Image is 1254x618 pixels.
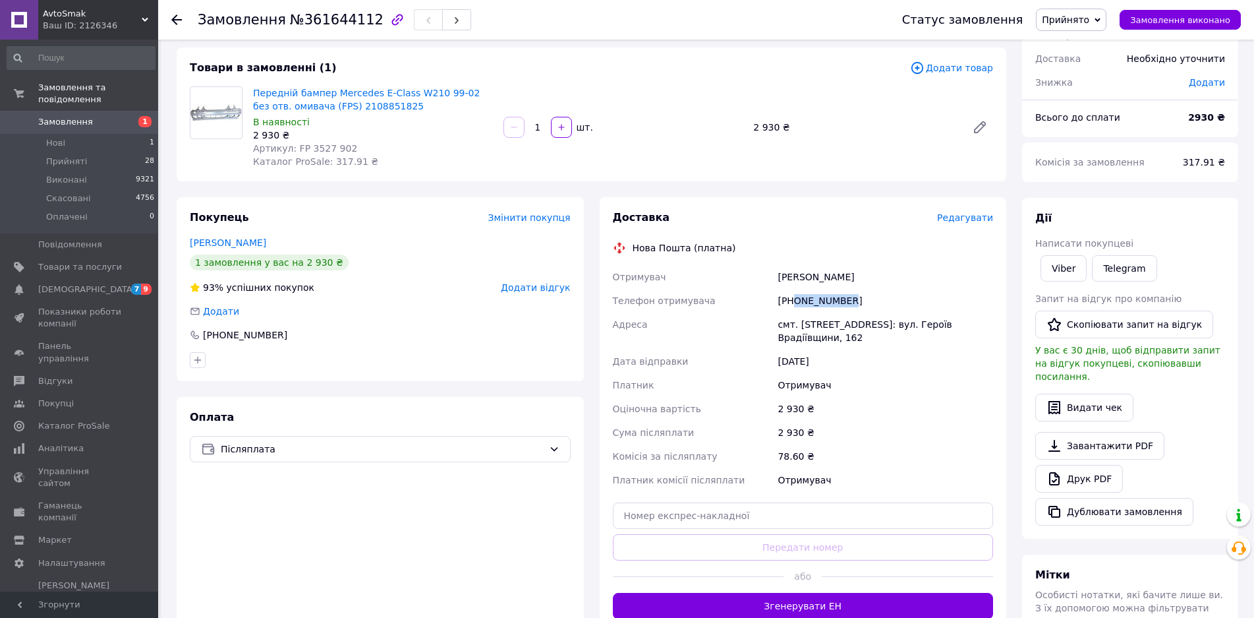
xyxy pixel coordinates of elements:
span: Змінити покупця [488,212,571,223]
span: Комісія за замовлення [1035,157,1145,168]
span: Знижка [1035,77,1073,88]
span: №361644112 [290,12,384,28]
div: смт. [STREET_ADDRESS]: вул. Героїв Врадіївщини, 162 [775,313,996,350]
div: Статус замовлення [902,13,1023,26]
span: Показники роботи компанії [38,306,122,330]
span: Телефон отримувача [613,295,716,306]
span: Написати покупцеві [1035,238,1133,249]
span: Дії [1035,212,1052,224]
span: Прийняті [46,156,87,168]
img: Передній бампер Mercedes E-Class W210 99-02 без отв. омивача (FPS) 2108851825 [190,104,242,121]
a: Передній бампер Mercedes E-Class W210 99-02 без отв. омивача (FPS) 2108851825 [253,88,480,111]
span: Замовлення та повідомлення [38,82,158,106]
a: [PERSON_NAME] [190,237,266,248]
div: 2 930 ₴ [253,129,493,142]
button: Замовлення виконано [1120,10,1241,30]
span: 1 [150,137,154,149]
span: Адреса [613,319,648,330]
span: Нові [46,137,65,149]
span: Товари та послуги [38,261,122,273]
span: 7 [131,284,142,295]
span: 9321 [136,174,154,186]
div: Отримувач [775,468,996,492]
span: Відгуки [38,375,72,387]
span: Доставка [613,211,670,224]
span: Додати відгук [501,282,570,293]
button: Дублювати замовлення [1035,498,1193,526]
span: Замовлення [198,12,286,28]
span: Замовлення виконано [1130,15,1230,25]
span: Додати [203,306,239,317]
div: [PHONE_NUMBER] [775,289,996,313]
span: або [784,570,822,583]
span: В наявності [253,117,310,127]
span: 93% [203,282,223,293]
span: Платник [613,380,654,390]
a: Друк PDF [1035,465,1123,493]
span: Скасовані [46,193,91,204]
span: Сума післяплати [613,427,695,438]
span: Платник комісії післяплати [613,475,745,485]
a: Telegram [1092,255,1156,282]
span: [DEMOGRAPHIC_DATA] [38,284,136,295]
input: Номер експрес-накладної [613,503,994,529]
span: Комісія за післяплату [613,451,718,462]
div: 78.60 ₴ [775,445,996,468]
div: [PHONE_NUMBER] [202,328,289,342]
span: Оплата [190,411,234,423]
span: Каталог ProSale: 317.91 ₴ [253,156,378,167]
span: Артикул: FP 3527 902 [253,143,357,154]
span: Каталог ProSale [38,420,109,432]
span: Панель управління [38,340,122,364]
span: Налаштування [38,557,105,569]
button: Видати чек [1035,394,1133,421]
span: Гаманець компанії [38,500,122,524]
span: 28 [145,156,154,168]
button: Скопіювати запит на відгук [1035,311,1213,338]
span: AvtoSmak [43,8,142,20]
div: [DATE] [775,350,996,373]
span: 0 [150,211,154,223]
span: 317.91 ₴ [1183,157,1225,168]
span: Оціночна вартість [613,404,701,414]
input: Пошук [7,46,156,70]
div: Ваш ID: 2126346 [43,20,158,32]
span: Запит на відгук про компанію [1035,294,1182,304]
div: Повернутися назад [171,13,182,26]
span: Аналітика [38,443,84,454]
span: Отримувач [613,272,666,282]
span: Прийнято [1042,15,1089,25]
a: Viber [1040,255,1087,282]
div: [PERSON_NAME] [775,265,996,289]
div: успішних покупок [190,281,314,294]
span: Додати товар [910,61,993,75]
span: Дата відправки [613,356,689,367]
span: 9 [141,284,152,295]
div: Нова Пошта (платна) [629,241,739,255]
div: шт. [573,121,594,134]
span: Мітки [1035,569,1070,581]
span: 1 [138,116,152,127]
span: 4756 [136,193,154,204]
div: Необхідно уточнити [1119,44,1233,73]
span: Всього до сплати [1035,112,1120,123]
span: Доставка [1035,53,1081,64]
a: Редагувати [967,114,993,140]
span: Товари в замовленні (1) [190,61,337,74]
span: Маркет [38,534,72,546]
span: У вас є 30 днів, щоб відправити запит на відгук покупцеві, скопіювавши посилання. [1035,345,1220,382]
span: Покупці [38,398,74,410]
div: 2 930 ₴ [748,118,961,137]
div: 2 930 ₴ [775,397,996,421]
div: 2 930 ₴ [775,421,996,445]
b: 2930 ₴ [1188,112,1225,123]
span: Оплачені [46,211,88,223]
div: 1 замовлення у вас на 2 930 ₴ [190,255,349,270]
span: Виконані [46,174,87,186]
span: 1 товар [1035,30,1072,40]
a: Завантажити PDF [1035,432,1164,460]
div: Отримувач [775,373,996,397]
span: Управління сайтом [38,466,122,489]
span: Покупець [190,211,249,224]
span: Післяплата [221,442,544,456]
